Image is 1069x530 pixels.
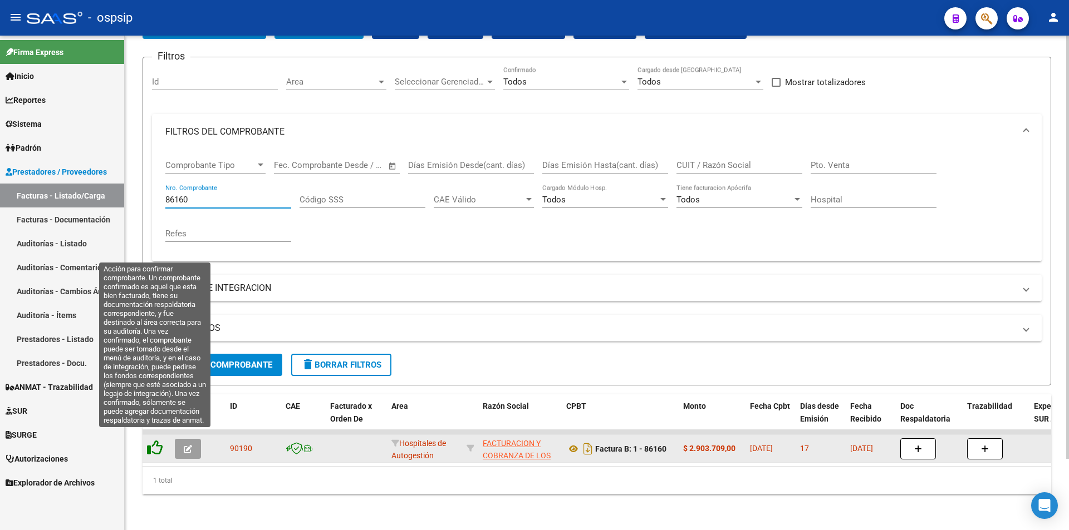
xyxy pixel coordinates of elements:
span: Explorador de Archivos [6,477,95,489]
span: Fecha Recibido [850,402,881,423]
h3: Filtros [152,48,190,64]
mat-expansion-panel-header: FILTROS DEL COMPROBANTE [152,114,1042,150]
button: Buscar Comprobante [152,354,282,376]
span: Doc Respaldatoria [900,402,950,423]
span: Razón Social [483,402,529,410]
span: Todos [503,77,527,87]
span: Facturado x Orden De [330,402,372,423]
span: Borrar Filtros [301,360,381,370]
span: ANMAT - Trazabilidad [6,381,93,393]
span: Prestadores / Proveedores [6,166,107,178]
datatable-header-cell: Trazabilidad [963,394,1029,443]
span: Hospitales de Autogestión [391,439,446,460]
datatable-header-cell: ID [225,394,281,443]
div: 1 total [143,467,1051,494]
span: SURGE [6,429,37,441]
span: Buscar Comprobante [162,360,272,370]
span: Autorizaciones [6,453,68,465]
input: Fecha inicio [274,160,319,170]
datatable-header-cell: CAE [281,394,326,443]
mat-panel-title: MAS FILTROS [165,322,1015,334]
span: CPBT [566,402,586,410]
datatable-header-cell: Fecha Cpbt [746,394,796,443]
span: FACTURACION Y COBRANZA DE LOS EFECTORES PUBLICOS S.E. [483,439,551,486]
i: Descargar documento [581,440,595,458]
mat-expansion-panel-header: FILTROS DE INTEGRACION [152,275,1042,301]
span: CAE Válido [434,195,524,205]
span: Todos [638,77,661,87]
div: 30715497456 [483,437,557,460]
datatable-header-cell: Fecha Recibido [846,394,896,443]
span: Todos [676,195,700,205]
strong: $ 2.903.709,00 [683,444,735,453]
datatable-header-cell: Area [387,394,462,443]
span: Comprobante Tipo [165,160,256,170]
span: Monto [683,402,706,410]
span: 17 [800,444,809,453]
span: Trazabilidad [967,402,1012,410]
datatable-header-cell: Razón Social [478,394,562,443]
span: Area [286,77,376,87]
button: Open calendar [386,160,399,172]
strong: Factura B: 1 - 86160 [595,444,666,453]
button: Borrar Filtros [291,354,391,376]
datatable-header-cell: Doc Respaldatoria [896,394,963,443]
span: [DATE] [850,444,873,453]
span: ID [230,402,237,410]
mat-icon: person [1047,11,1060,24]
span: Fecha Cpbt [750,402,790,410]
span: Todos [542,195,566,205]
datatable-header-cell: Monto [679,394,746,443]
span: Area [391,402,408,410]
mat-panel-title: FILTROS DEL COMPROBANTE [165,126,1015,138]
div: Open Intercom Messenger [1031,492,1058,519]
span: Días desde Emisión [800,402,839,423]
span: Inicio [6,70,34,82]
span: Firma Express [6,46,63,58]
span: 90190 [230,444,252,453]
mat-icon: menu [9,11,22,24]
input: Fecha fin [329,160,383,170]
mat-expansion-panel-header: MAS FILTROS [152,315,1042,341]
mat-icon: delete [301,358,315,371]
datatable-header-cell: Facturado x Orden De [326,394,387,443]
div: FILTROS DEL COMPROBANTE [152,150,1042,261]
span: Reportes [6,94,46,106]
datatable-header-cell: CPBT [562,394,679,443]
span: SUR [6,405,27,417]
span: Padrón [6,142,41,154]
datatable-header-cell: Días desde Emisión [796,394,846,443]
span: [DATE] [750,444,773,453]
span: Seleccionar Gerenciador [395,77,485,87]
span: Sistema [6,118,42,130]
mat-panel-title: FILTROS DE INTEGRACION [165,282,1015,294]
span: - ospsip [88,6,133,30]
span: CAE [286,402,300,410]
mat-icon: search [162,358,175,371]
span: Mostrar totalizadores [785,76,866,89]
